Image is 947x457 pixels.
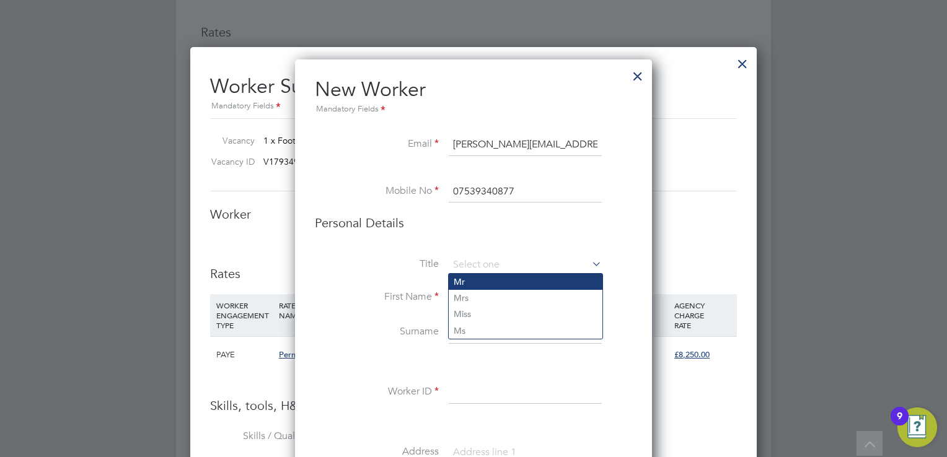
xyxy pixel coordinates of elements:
label: Worker [210,236,334,249]
h3: Personal Details [315,215,632,231]
div: Mandatory Fields [210,100,737,113]
label: Vacancy [205,135,255,146]
label: Skills / Qualifications [210,430,334,443]
div: RATE NAME [276,294,359,326]
div: PAYE [213,337,276,373]
h3: Rates [210,266,737,282]
input: Select one [449,256,602,274]
li: Miss [449,306,602,322]
div: 9 [897,416,902,432]
li: Mrs [449,290,602,306]
label: Worker ID [315,385,439,398]
span: Permanent Fee [279,349,334,360]
li: Mr [449,274,602,290]
div: AGENCY CHARGE RATE [671,294,734,336]
h2: Worker Submission [210,64,737,113]
button: Open Resource Center, 9 new notifications [897,407,937,447]
span: £8,250.00 [674,349,710,360]
h3: Worker [210,206,737,222]
label: Email [315,137,439,150]
label: First Name [315,290,439,303]
span: 1 x Foot Mobile Engineer [263,135,363,146]
span: V179349 [263,156,299,167]
div: Mandatory Fields [315,103,632,116]
h2: New Worker [315,77,632,116]
label: Mobile No [315,185,439,198]
li: Ms [449,323,602,339]
label: Vacancy ID [205,156,255,167]
h3: Skills, tools, H&S [210,398,737,414]
div: WORKER ENGAGEMENT TYPE [213,294,276,336]
label: Title [315,258,439,271]
label: Surname [315,325,439,338]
